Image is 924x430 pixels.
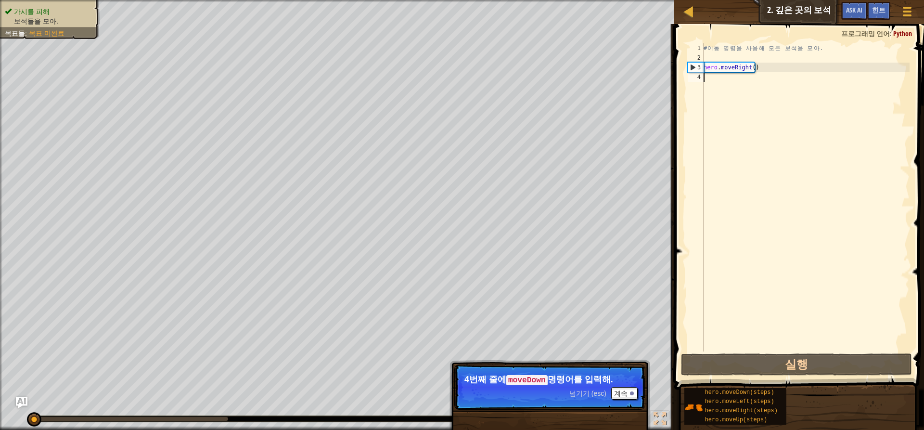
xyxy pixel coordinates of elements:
span: hero.moveUp(steps) [705,417,768,423]
span: 넘기기 (esc) [569,390,606,397]
li: 가시를 피해 [5,7,92,16]
span: 힌트 [872,5,885,14]
button: 실행 [681,353,912,376]
button: 계속 [611,387,638,400]
p: 4번째 줄에 명령어를 입력해. [464,375,635,385]
code: moveDown [506,375,548,386]
button: 게임 메뉴 보이기 [895,2,919,25]
img: portrait.png [684,398,703,417]
span: hero.moveLeft(steps) [705,398,774,405]
li: 보석들을 모아. [5,16,92,26]
span: Python [893,29,912,38]
div: 2 [688,53,704,63]
button: Ask AI [16,397,27,408]
span: : [25,29,29,37]
button: Ask AI [841,2,867,20]
button: 전체화면 전환 [650,410,669,430]
div: 4 [688,72,704,82]
span: : [890,29,893,38]
span: hero.moveDown(steps) [705,389,774,396]
div: 3 [688,63,704,72]
span: 목표들 [5,29,25,37]
span: 보석들을 모아. [14,17,58,25]
span: 프로그래밍 언어 [841,29,890,38]
span: hero.moveRight(steps) [705,407,778,414]
span: 목표 미완료 [29,29,64,37]
span: 가시를 피해 [14,8,50,15]
div: 1 [688,43,704,53]
span: Ask AI [846,5,862,14]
